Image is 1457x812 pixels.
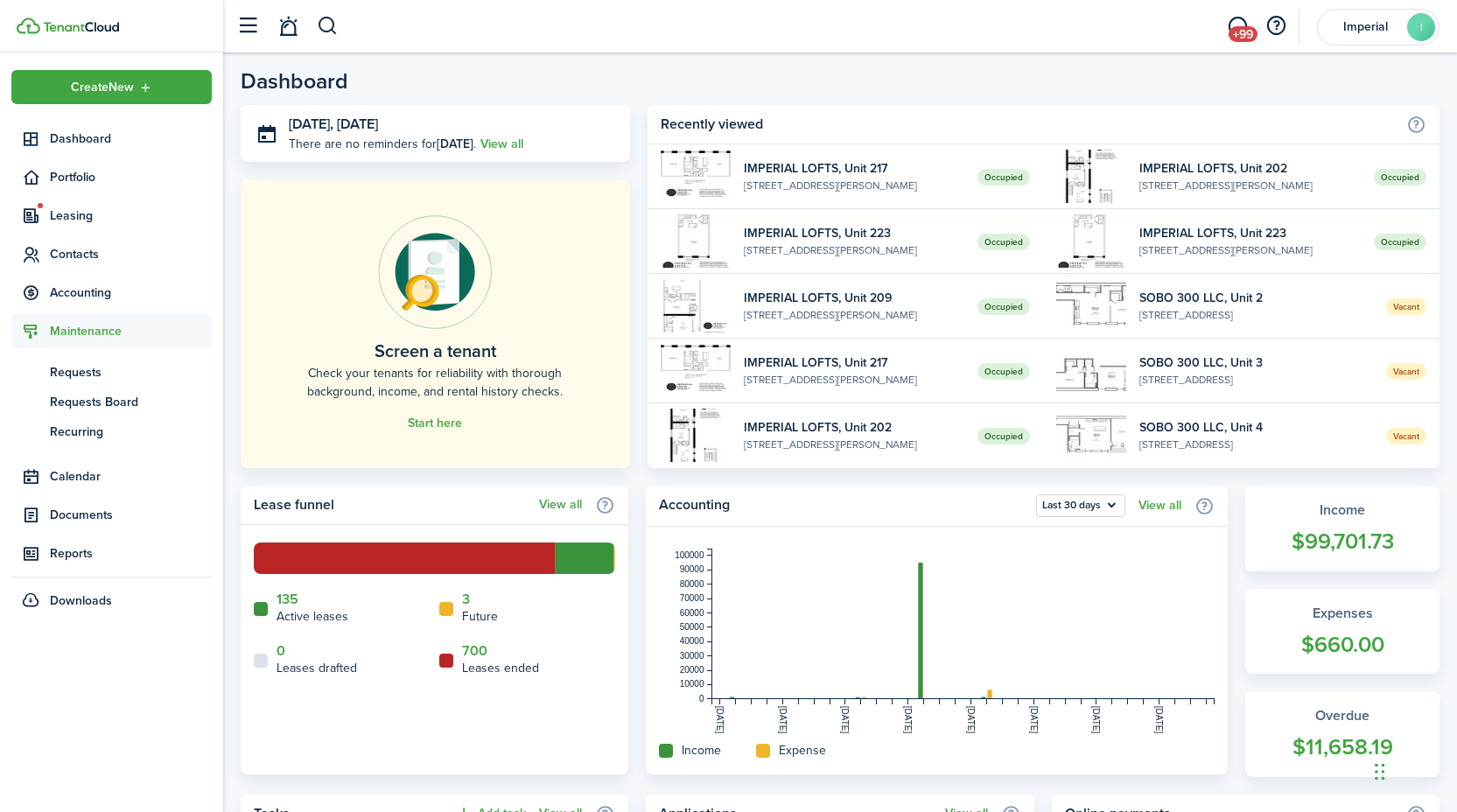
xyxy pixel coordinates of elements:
img: 223 [661,214,731,268]
a: 3 [462,591,470,607]
span: Recurring [50,423,212,441]
widget-list-item-title: IMPERIAL LOFTS, Unit 202 [1139,159,1361,178]
button: Last 30 days [1036,494,1125,517]
button: Open menu [11,70,212,104]
widget-stats-count: $99,701.73 [1263,525,1422,558]
a: View all [480,135,523,153]
a: Messaging [1221,4,1254,49]
tspan: 30000 [680,651,704,661]
a: 700 [462,643,487,659]
button: Open menu [1036,494,1125,517]
span: Downloads [50,591,112,610]
span: Accounting [50,283,212,302]
img: 217 [661,344,731,397]
span: +99 [1229,26,1257,42]
tspan: [DATE] [903,706,913,734]
a: Recurring [11,416,212,446]
avatar-text: I [1407,13,1435,41]
span: Occupied [977,363,1030,380]
widget-list-item-description: [STREET_ADDRESS][PERSON_NAME] [744,242,965,258]
widget-list-item-description: [STREET_ADDRESS] [1139,307,1373,323]
home-widget-title: Active leases [277,607,348,626]
a: Requests Board [11,387,212,416]
span: Requests Board [50,393,212,411]
span: Occupied [977,298,1030,315]
widget-list-item-title: SOBO 300 LLC, Unit 2 [1139,289,1373,307]
widget-list-item-description: [STREET_ADDRESS][PERSON_NAME] [744,437,965,452]
a: Notifications [271,4,305,49]
span: Occupied [977,234,1030,250]
a: View all [1138,499,1181,513]
span: Maintenance [50,322,212,340]
div: Drag [1375,745,1385,798]
home-widget-title: Lease funnel [254,494,530,515]
img: TenantCloud [17,17,40,34]
tspan: [DATE] [1092,706,1102,734]
tspan: [DATE] [841,706,851,734]
widget-list-item-title: SOBO 300 LLC, Unit 4 [1139,418,1373,437]
tspan: 20000 [680,665,704,675]
widget-list-item-title: IMPERIAL LOFTS, Unit 217 [744,159,965,178]
img: 2 [1056,279,1126,332]
span: Contacts [50,245,212,263]
widget-list-item-title: IMPERIAL LOFTS, Unit 209 [744,289,965,307]
tspan: 90000 [680,564,704,574]
tspan: 50000 [680,622,704,632]
span: Vacant [1386,428,1426,444]
span: Occupied [977,428,1030,444]
img: 3 [1056,344,1126,397]
home-placeholder-description: Check your tenants for reliability with thorough background, income, and rental history checks. [280,364,591,401]
widget-stats-title: Expenses [1263,603,1422,624]
a: Reports [11,536,212,570]
widget-list-item-description: [STREET_ADDRESS][PERSON_NAME] [744,372,965,388]
widget-list-item-title: IMPERIAL LOFTS, Unit 217 [744,353,965,372]
button: Search [317,11,339,41]
img: Online payments [378,215,492,329]
span: Create New [71,81,134,94]
tspan: [DATE] [778,706,788,734]
home-widget-title: Accounting [659,494,1027,517]
span: Vacant [1386,298,1426,315]
span: Reports [50,544,212,563]
tspan: 10000 [680,679,704,689]
img: 209 [661,279,731,332]
img: 223 [1056,214,1126,268]
tspan: 0 [699,694,704,703]
tspan: [DATE] [715,706,725,734]
tspan: [DATE] [1154,706,1164,734]
span: Vacant [1386,363,1426,380]
h3: [DATE], [DATE] [289,114,617,136]
tspan: 70000 [680,593,704,603]
p: There are no reminders for . [289,135,476,153]
span: Occupied [977,169,1030,185]
span: Leasing [50,206,212,225]
tspan: 80000 [680,579,704,589]
widget-list-item-title: IMPERIAL LOFTS, Unit 223 [1139,224,1361,242]
tspan: [DATE] [966,706,976,734]
span: Portfolio [50,168,212,186]
tspan: 60000 [680,608,704,618]
span: Calendar [50,467,212,486]
tspan: 40000 [680,636,704,646]
img: 202 [1056,150,1126,203]
widget-list-item-description: [STREET_ADDRESS][PERSON_NAME] [1139,242,1361,258]
a: Requests [11,357,212,387]
tspan: 100000 [675,550,704,560]
a: Income$99,701.73 [1245,486,1439,571]
widget-list-item-description: [STREET_ADDRESS][PERSON_NAME] [744,307,965,323]
a: Start here [408,416,462,430]
widget-stats-count: $660.00 [1263,628,1422,661]
home-widget-title: Expense [779,741,826,759]
a: Expenses$660.00 [1245,589,1439,675]
button: Open sidebar [231,10,264,43]
button: Open resource center [1261,11,1291,41]
widget-list-item-description: [STREET_ADDRESS] [1139,437,1373,452]
home-widget-title: Leases drafted [277,659,357,677]
img: 217 [661,150,731,203]
span: Requests [50,363,212,381]
span: Dashboard [50,129,212,148]
a: 135 [277,591,298,607]
home-widget-title: Recently viewed [661,114,1397,135]
widget-stats-title: Income [1263,500,1422,521]
a: Overdue$11,658.19 [1245,691,1439,777]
